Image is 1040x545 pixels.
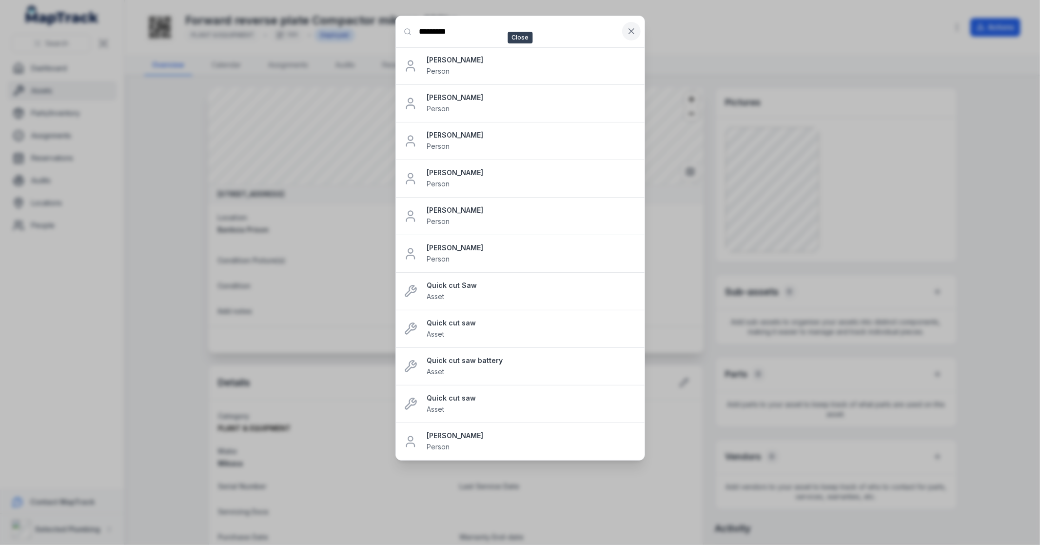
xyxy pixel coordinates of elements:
[427,168,637,178] strong: [PERSON_NAME]
[427,205,637,227] a: [PERSON_NAME]Person
[427,318,637,328] strong: Quick cut saw
[427,55,637,77] a: [PERSON_NAME]Person
[427,93,637,102] strong: [PERSON_NAME]
[427,393,637,415] a: Quick cut sawAsset
[427,217,450,225] span: Person
[427,205,637,215] strong: [PERSON_NAME]
[427,104,450,113] span: Person
[427,393,637,403] strong: Quick cut saw
[508,32,532,43] span: Close
[427,431,637,452] a: [PERSON_NAME]Person
[427,255,450,263] span: Person
[427,130,637,152] a: [PERSON_NAME]Person
[427,142,450,150] span: Person
[427,67,450,75] span: Person
[427,168,637,189] a: [PERSON_NAME]Person
[427,93,637,114] a: [PERSON_NAME]Person
[427,243,637,264] a: [PERSON_NAME]Person
[427,130,637,140] strong: [PERSON_NAME]
[427,330,445,338] span: Asset
[427,281,637,302] a: Quick cut SawAsset
[427,431,637,441] strong: [PERSON_NAME]
[427,367,445,376] span: Asset
[427,405,445,413] span: Asset
[427,356,637,365] strong: Quick cut saw battery
[427,356,637,377] a: Quick cut saw batteryAsset
[427,55,637,65] strong: [PERSON_NAME]
[427,292,445,301] span: Asset
[427,180,450,188] span: Person
[427,243,637,253] strong: [PERSON_NAME]
[427,281,637,290] strong: Quick cut Saw
[427,443,450,451] span: Person
[427,318,637,340] a: Quick cut sawAsset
